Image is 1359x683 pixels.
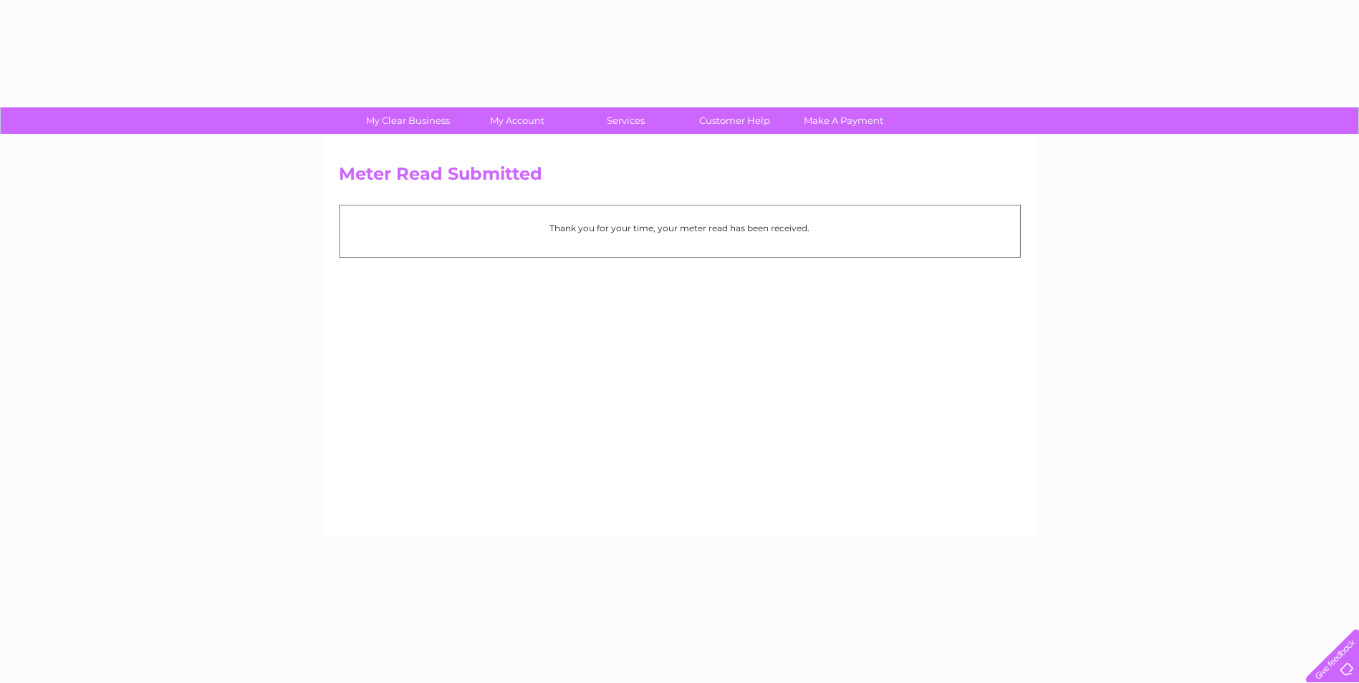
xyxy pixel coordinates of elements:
[349,107,467,134] a: My Clear Business
[339,164,1021,191] h2: Meter Read Submitted
[567,107,685,134] a: Services
[347,221,1013,235] p: Thank you for your time, your meter read has been received.
[676,107,794,134] a: Customer Help
[784,107,903,134] a: Make A Payment
[458,107,576,134] a: My Account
